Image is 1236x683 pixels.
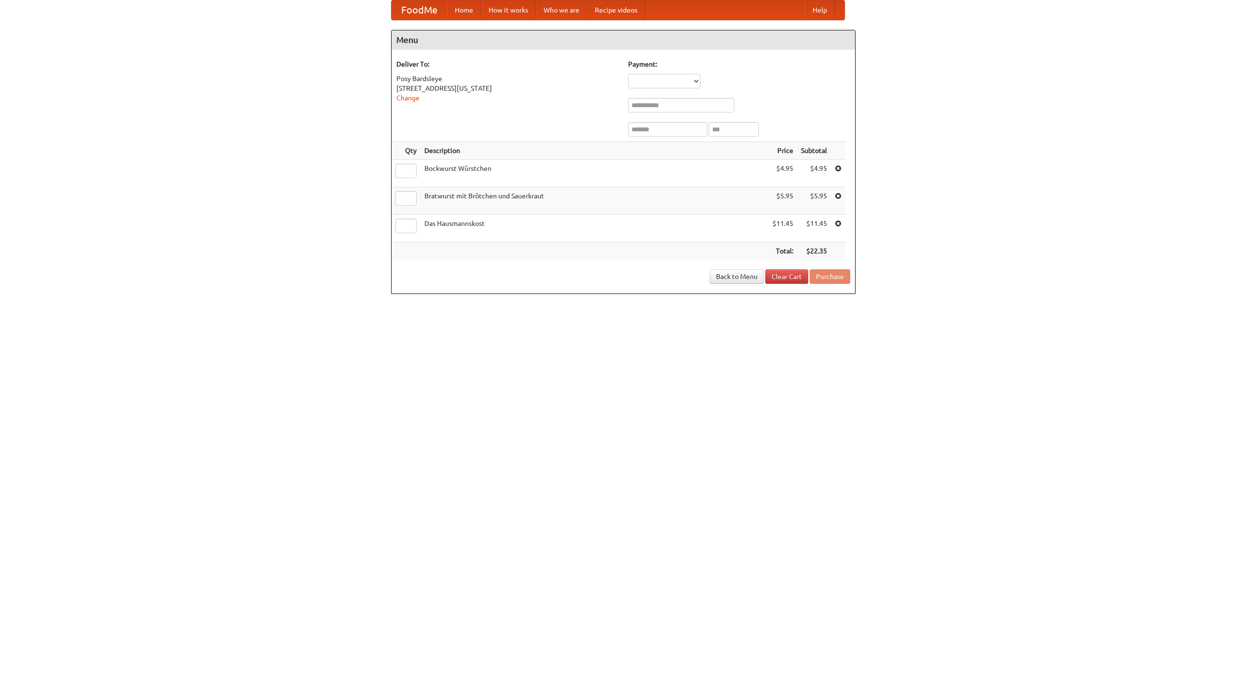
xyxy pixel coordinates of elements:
[392,30,855,50] h4: Menu
[797,187,831,215] td: $5.95
[628,59,850,69] h5: Payment:
[805,0,835,20] a: Help
[447,0,481,20] a: Home
[769,187,797,215] td: $5.95
[396,74,618,84] div: Posy Bardsleye
[769,142,797,160] th: Price
[396,94,420,102] a: Change
[421,142,769,160] th: Description
[421,160,769,187] td: Bockwurst Würstchen
[392,0,447,20] a: FoodMe
[536,0,587,20] a: Who we are
[396,59,618,69] h5: Deliver To:
[765,269,808,284] a: Clear Cart
[587,0,645,20] a: Recipe videos
[421,187,769,215] td: Bratwurst mit Brötchen und Sauerkraut
[396,84,618,93] div: [STREET_ADDRESS][US_STATE]
[797,160,831,187] td: $4.95
[810,269,850,284] button: Purchase
[769,215,797,242] td: $11.45
[797,215,831,242] td: $11.45
[481,0,536,20] a: How it works
[797,242,831,260] th: $22.35
[710,269,764,284] a: Back to Menu
[769,242,797,260] th: Total:
[421,215,769,242] td: Das Hausmannskost
[392,142,421,160] th: Qty
[769,160,797,187] td: $4.95
[797,142,831,160] th: Subtotal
